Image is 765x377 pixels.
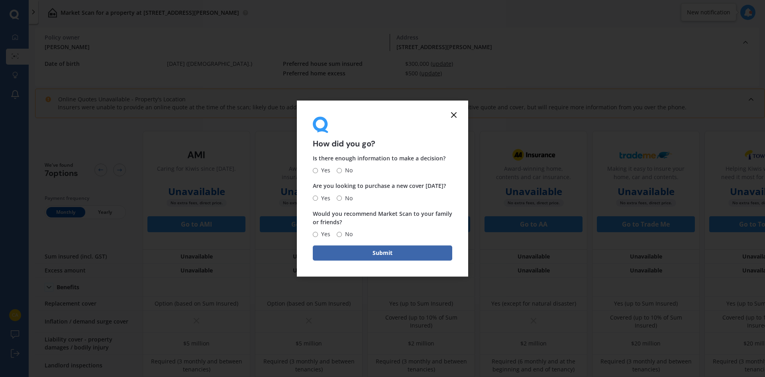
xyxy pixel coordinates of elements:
span: Would you recommend Market Scan to your family or friends? [313,210,452,226]
span: Yes [318,193,330,203]
div: How did you go? [313,116,452,148]
button: Submit [313,245,452,261]
span: Yes [318,166,330,176]
input: Yes [313,195,318,201]
input: Yes [313,232,318,237]
span: No [342,229,353,239]
span: Are you looking to purchase a new cover [DATE]? [313,182,446,190]
span: Is there enough information to make a decision? [313,155,445,162]
input: No [337,232,342,237]
input: Yes [313,168,318,173]
span: Yes [318,229,330,239]
span: No [342,193,353,203]
input: No [337,168,342,173]
span: No [342,166,353,176]
input: No [337,195,342,201]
